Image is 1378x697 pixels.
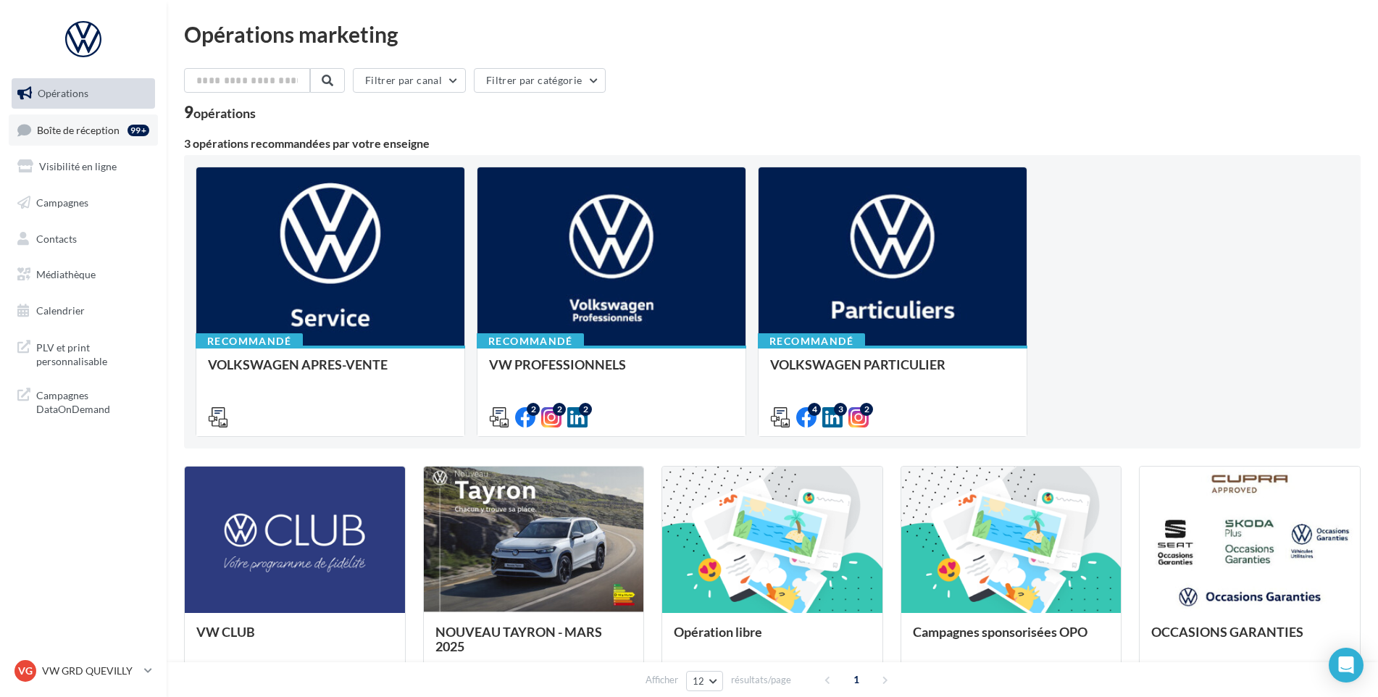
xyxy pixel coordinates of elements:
span: Opération libre [674,624,762,640]
div: Opérations marketing [184,23,1361,45]
span: Opérations [38,87,88,99]
div: 2 [579,403,592,416]
span: PLV et print personnalisable [36,338,149,369]
div: 2 [553,403,566,416]
div: 3 opérations recommandées par votre enseigne [184,138,1361,149]
span: OCCASIONS GARANTIES [1151,624,1303,640]
div: 99+ [128,125,149,136]
a: Médiathèque [9,259,158,290]
span: Campagnes [36,196,88,209]
div: Recommandé [758,333,865,349]
span: Campagnes sponsorisées OPO [913,624,1087,640]
span: 1 [845,668,868,691]
span: Calendrier [36,304,85,317]
a: PLV et print personnalisable [9,332,158,375]
span: VG [18,664,33,678]
div: Recommandé [477,333,584,349]
span: VW CLUB [196,624,255,640]
span: Afficher [646,673,678,687]
button: Filtrer par canal [353,68,466,93]
span: résultats/page [731,673,791,687]
div: 2 [527,403,540,416]
div: 3 [834,403,847,416]
div: 9 [184,104,256,120]
div: opérations [193,107,256,120]
span: VOLKSWAGEN PARTICULIER [770,356,945,372]
span: Campagnes DataOnDemand [36,385,149,417]
button: 12 [686,671,723,691]
a: Calendrier [9,296,158,326]
span: Visibilité en ligne [39,160,117,172]
a: Campagnes DataOnDemand [9,380,158,422]
a: Opérations [9,78,158,109]
p: VW GRD QUEVILLY [42,664,138,678]
span: NOUVEAU TAYRON - MARS 2025 [435,624,602,654]
span: VW PROFESSIONNELS [489,356,626,372]
span: Médiathèque [36,268,96,280]
a: VG VW GRD QUEVILLY [12,657,155,685]
a: Boîte de réception99+ [9,114,158,146]
div: 4 [808,403,821,416]
a: Contacts [9,224,158,254]
button: Filtrer par catégorie [474,68,606,93]
div: 2 [860,403,873,416]
a: Visibilité en ligne [9,151,158,182]
span: 12 [693,675,705,687]
a: Campagnes [9,188,158,218]
span: Boîte de réception [37,123,120,135]
div: Recommandé [196,333,303,349]
span: VOLKSWAGEN APRES-VENTE [208,356,388,372]
div: Open Intercom Messenger [1329,648,1364,683]
span: Contacts [36,232,77,244]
